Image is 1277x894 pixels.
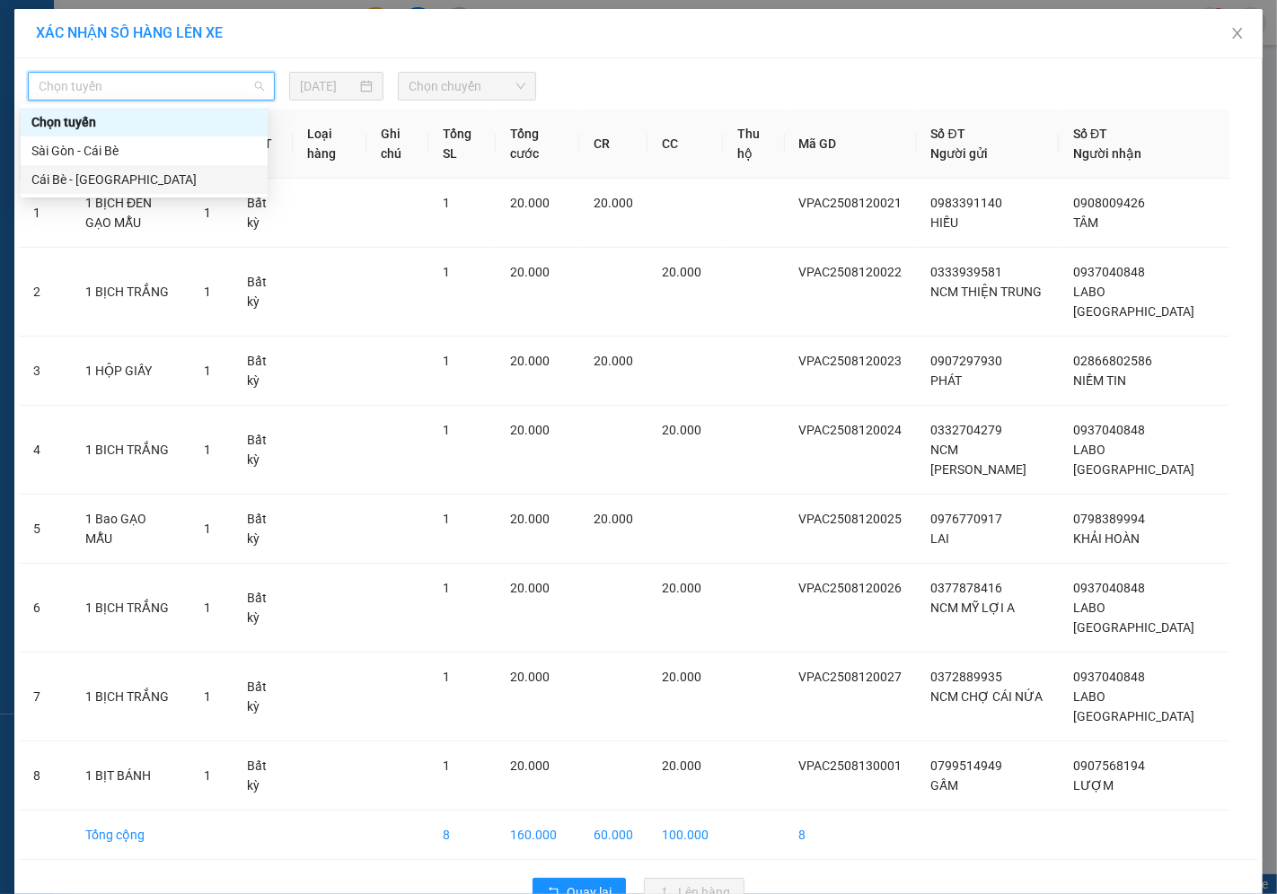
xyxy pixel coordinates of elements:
[931,127,965,141] span: Số ĐT
[1073,581,1145,595] span: 0937040848
[799,581,903,595] span: VPAC2508120026
[1073,512,1145,526] span: 0798389994
[594,512,633,526] span: 20.000
[204,600,211,615] span: 1
[799,423,903,437] span: VPAC2508120024
[19,110,71,179] th: STT
[19,248,71,337] td: 2
[1073,373,1126,388] span: NIỀM TIN
[931,373,963,388] span: PHÁT
[510,581,550,595] span: 20.000
[510,196,550,210] span: 20.000
[510,265,550,279] span: 20.000
[1212,9,1263,59] button: Close
[428,110,496,179] th: Tổng SL
[71,741,189,811] td: 1 BỊT BÁNH
[31,170,257,189] div: Cái Bè - [GEOGRAPHIC_DATA]
[723,110,785,179] th: Thu hộ
[204,285,211,299] span: 1
[785,110,917,179] th: Mã GD
[233,337,292,406] td: Bất kỳ
[21,108,268,136] div: Chọn tuyến
[443,196,450,210] span: 1
[71,564,189,653] td: 1 BỊCH TRẮNG
[510,512,550,526] span: 20.000
[19,406,71,495] td: 4
[931,581,1003,595] span: 0377878416
[443,423,450,437] span: 1
[21,165,268,194] div: Cái Bè - Sài Gòn
[21,136,268,165] div: Sài Gòn - Cái Bè
[662,670,701,684] span: 20.000
[71,406,189,495] td: 1 BICH TRẮNG
[496,811,579,860] td: 160.000
[443,670,450,684] span: 1
[931,196,1003,210] span: 0983391140
[662,581,701,595] span: 20.000
[931,215,959,230] span: HIẾU
[1073,758,1145,773] span: 0907568194
[931,670,1003,684] span: 0372889935
[71,179,189,248] td: 1 BỊCH ĐEN GẠO MẪU
[233,248,292,337] td: Bất kỳ
[19,741,71,811] td: 8
[496,110,579,179] th: Tổng cước
[443,581,450,595] span: 1
[799,354,903,368] span: VPAC2508120023
[233,741,292,811] td: Bất kỳ
[799,758,903,773] span: VPAC2508130001
[1073,600,1194,635] span: LABO [GEOGRAPHIC_DATA]
[799,265,903,279] span: VPAC2508120022
[71,248,189,337] td: 1 BỊCH TRẮNG
[510,423,550,437] span: 20.000
[1073,689,1194,723] span: LABO [GEOGRAPHIC_DATA]
[204,689,211,704] span: 1
[204,206,211,220] span: 1
[931,600,1016,615] span: NCM MỸ LỢI A
[1073,265,1145,279] span: 0937040848
[594,196,633,210] span: 20.000
[1073,423,1145,437] span: 0937040848
[1073,146,1141,161] span: Người nhận
[19,495,71,564] td: 5
[1073,778,1114,793] span: LƯỢM
[1073,127,1107,141] span: Số ĐT
[233,406,292,495] td: Bất kỳ
[662,265,701,279] span: 20.000
[443,512,450,526] span: 1
[510,670,550,684] span: 20.000
[647,811,723,860] td: 100.000
[579,811,647,860] td: 60.000
[1073,215,1098,230] span: TÂM
[233,179,292,248] td: Bất kỳ
[931,423,1003,437] span: 0332704279
[71,337,189,406] td: 1 HỘP GIẤY
[931,354,1003,368] span: 0907297930
[39,73,264,100] span: Chọn tuyến
[300,76,357,96] input: 13/08/2025
[36,24,223,41] span: XÁC NHẬN SỐ HÀNG LÊN XE
[31,112,257,132] div: Chọn tuyến
[428,811,496,860] td: 8
[931,531,950,546] span: LAI
[293,110,366,179] th: Loại hàng
[931,265,1003,279] span: 0333939581
[1073,354,1152,368] span: 02866802586
[233,653,292,741] td: Bất kỳ
[647,110,723,179] th: CC
[19,564,71,653] td: 6
[931,778,959,793] span: GẤM
[799,670,903,684] span: VPAC2508120027
[799,512,903,526] span: VPAC2508120025
[579,110,647,179] th: CR
[31,141,257,161] div: Sài Gòn - Cái Bè
[510,758,550,773] span: 20.000
[931,443,1027,477] span: NCM [PERSON_NAME]
[931,285,1043,299] span: NCM THIỆN TRUNG
[931,689,1044,704] span: NCM CHỢ CÁI NỨA
[594,354,633,368] span: 20.000
[71,495,189,564] td: 1 Bao GẠO MẪU
[662,758,701,773] span: 20.000
[443,354,450,368] span: 1
[1073,670,1145,684] span: 0937040848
